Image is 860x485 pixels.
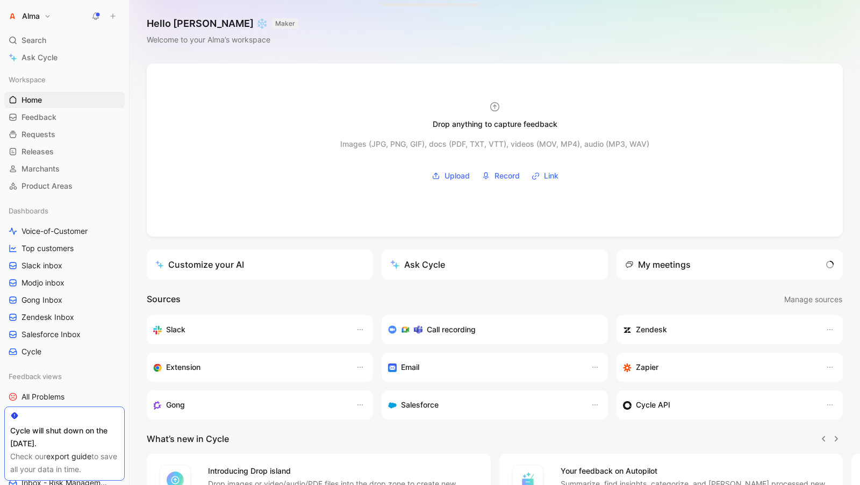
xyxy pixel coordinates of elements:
[21,391,64,402] span: All Problems
[623,323,815,336] div: Sync marchants and create docs
[21,51,58,64] span: Ask Cycle
[427,323,476,336] h3: Call recording
[147,249,373,280] a: Customize your AI
[4,368,125,384] div: Feedback views
[21,34,46,47] span: Search
[4,9,54,24] button: AlmaAlma
[4,32,125,48] div: Search
[21,112,56,123] span: Feedback
[494,169,520,182] span: Record
[433,118,557,131] div: Drop anything to capture feedback
[445,169,470,182] span: Upload
[155,258,244,271] div: Customize your AI
[428,168,474,184] button: Upload
[21,181,73,191] span: Product Areas
[528,168,562,184] button: Link
[166,323,185,336] h3: Slack
[9,74,46,85] span: Workspace
[784,293,842,306] span: Manage sources
[4,72,125,88] div: Workspace
[625,258,691,271] div: My meetings
[4,203,125,219] div: Dashboards
[147,33,298,46] div: Welcome to your Alma’s workspace
[636,361,658,374] h3: Zapier
[10,450,119,476] div: Check our to save all your data in time.
[4,223,125,239] a: Voice-of-Customer
[4,275,125,291] a: Modjo inbox
[401,361,419,374] h3: Email
[401,398,439,411] h3: Salesforce
[478,168,524,184] button: Record
[4,203,125,360] div: DashboardsVoice-of-CustomerTop customersSlack inboxModjo inboxGong InboxZendesk InboxSalesforce I...
[272,18,298,29] button: MAKER
[21,226,88,237] span: Voice-of-Customer
[21,295,62,305] span: Gong Inbox
[46,452,91,461] a: export guide
[636,398,670,411] h3: Cycle API
[340,138,649,151] div: Images (JPG, PNG, GIF), docs (PDF, TXT, VTT), videos (MOV, MP4), audio (MP3, WAV)
[561,465,830,477] h4: Your feedback on Autopilot
[4,389,125,405] a: All Problems
[4,92,125,108] a: Home
[784,293,843,306] button: Manage sources
[4,344,125,360] a: Cycle
[153,361,345,374] div: Capture feedback from anywhere on the web
[388,323,593,336] div: Record & transcribe meetings from Zoom, Meet & Teams.
[4,49,125,66] a: Ask Cycle
[4,144,125,160] a: Releases
[10,424,119,450] div: Cycle will shut down on the [DATE].
[21,277,64,288] span: Modjo inbox
[21,260,62,271] span: Slack inbox
[21,312,74,323] span: Zendesk Inbox
[7,11,18,22] img: Alma
[4,240,125,256] a: Top customers
[623,361,815,374] div: Capture feedback from thousands of sources with Zapier (survey results, recordings, sheets, etc).
[4,126,125,142] a: Requests
[153,398,345,411] div: Capture feedback from your incoming calls
[21,163,60,174] span: Marchants
[4,109,125,125] a: Feedback
[4,258,125,274] a: Slack inbox
[21,243,74,254] span: Top customers
[147,17,298,30] h1: Hello [PERSON_NAME] ❄️
[21,146,54,157] span: Releases
[166,398,185,411] h3: Gong
[4,161,125,177] a: Marchants
[388,361,580,374] div: Forward emails to your feedback inbox
[21,129,55,140] span: Requests
[390,258,445,271] div: Ask Cycle
[22,11,40,21] h1: Alma
[382,249,608,280] button: Ask Cycle
[9,371,62,382] span: Feedback views
[21,95,42,105] span: Home
[21,346,41,357] span: Cycle
[4,292,125,308] a: Gong Inbox
[147,432,229,445] h2: What’s new in Cycle
[166,361,200,374] h3: Extension
[623,398,815,411] div: Sync marchants & send feedback from custom sources. Get inspired by our favorite use case
[636,323,667,336] h3: Zendesk
[147,293,181,306] h2: Sources
[4,178,125,194] a: Product Areas
[544,169,558,182] span: Link
[9,205,48,216] span: Dashboards
[153,323,345,336] div: Sync your marchants, send feedback and get updates in Slack
[208,465,478,477] h4: Introducing Drop island
[4,326,125,343] a: Salesforce Inbox
[4,309,125,325] a: Zendesk Inbox
[21,329,81,340] span: Salesforce Inbox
